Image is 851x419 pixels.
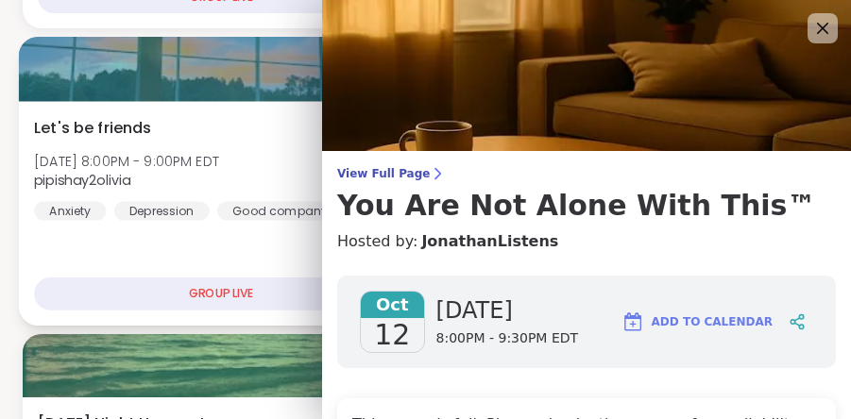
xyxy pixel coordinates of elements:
[34,151,219,170] span: [DATE] 8:00PM - 9:00PM EDT
[361,292,424,318] span: Oct
[436,295,579,326] span: [DATE]
[114,201,210,220] div: Depression
[217,201,344,220] div: Good company
[337,189,836,223] h3: You Are Not Alone With This™
[337,230,836,253] h4: Hosted by:
[34,171,130,190] b: pipishay2olivia
[613,299,781,344] button: Add to Calendar
[621,310,644,333] img: ShareWell Logomark
[374,318,410,352] span: 12
[34,116,151,139] span: Let's be friends
[436,329,579,348] span: 8:00PM - 9:30PM EDT
[652,313,773,330] span: Add to Calendar
[34,201,107,220] div: Anxiety
[421,230,558,253] a: JonathanListens
[337,166,836,223] a: View Full PageYou Are Not Alone With This™
[337,166,836,181] span: View Full Page
[34,277,408,310] div: GROUP LIVE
